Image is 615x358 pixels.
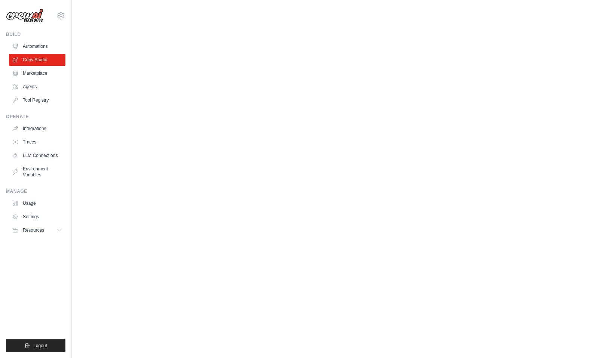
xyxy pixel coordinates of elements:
a: Tool Registry [9,94,65,106]
img: Logo [6,9,43,23]
a: Environment Variables [9,163,65,181]
div: Build [6,31,65,37]
button: Logout [6,339,65,352]
a: LLM Connections [9,149,65,161]
a: Marketplace [9,67,65,79]
a: Traces [9,136,65,148]
span: Logout [33,343,47,349]
a: Crew Studio [9,54,65,66]
a: Settings [9,211,65,223]
div: Operate [6,114,65,120]
a: Integrations [9,123,65,135]
a: Usage [9,197,65,209]
a: Agents [9,81,65,93]
button: Resources [9,224,65,236]
a: Automations [9,40,65,52]
span: Resources [23,227,44,233]
div: Manage [6,188,65,194]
